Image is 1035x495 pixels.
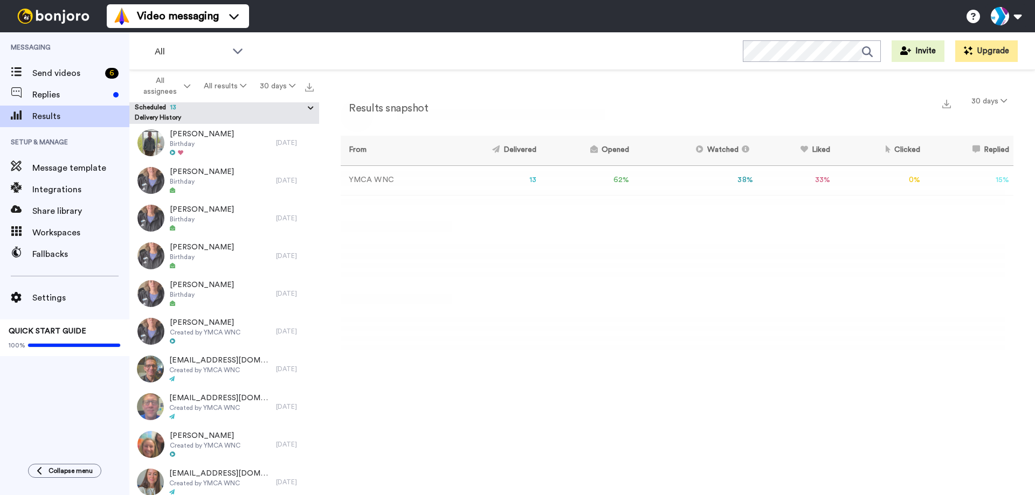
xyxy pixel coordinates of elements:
div: [DATE] [276,402,314,411]
button: Collapse menu [28,464,101,478]
button: Export a summary of each team member’s results that match this filter now. [939,95,954,111]
span: [PERSON_NAME] [170,129,234,140]
div: [DATE] [276,138,314,147]
a: [PERSON_NAME]Created by YMCA WNC[DATE] [129,312,319,350]
a: [EMAIL_ADDRESS][DOMAIN_NAME]Created by YMCA WNC[DATE] [129,388,319,426]
span: 13 [166,104,176,110]
img: export.svg [305,83,314,92]
button: All assignees [132,71,197,101]
th: Opened [541,136,633,165]
img: 7dfddf8d-7694-4bcb-b943-af1fc9a01b29-thumb.jpg [137,318,164,345]
img: d425be09-97c9-4bf9-9555-e921a870b413-thumb.jpg [137,355,164,382]
div: Delivery History [129,113,319,124]
span: Birthday [170,177,234,186]
div: [DATE] [276,365,314,373]
span: Integrations [32,183,129,196]
button: Invite [892,40,944,62]
span: Settings [32,291,129,304]
span: [PERSON_NAME] [170,280,234,290]
div: [DATE] [276,327,314,336]
button: Upgrade [955,40,1018,62]
span: Scheduled [135,104,176,110]
button: All results [197,76,253,96]
span: Created by YMCA WNC [169,479,271,487]
img: e0a539f1-1151-404e-93e1-7d996fb1d4ea-thumb.jpg [137,167,164,194]
span: [EMAIL_ADDRESS][DOMAIN_NAME] [169,393,271,403]
span: [EMAIL_ADDRESS][DOMAIN_NAME] [169,468,271,479]
th: Replied [924,136,1013,165]
div: [DATE] [276,214,314,222]
a: [EMAIL_ADDRESS][DOMAIN_NAME]Created by YMCA WNC[DATE] [129,350,319,388]
img: c96b3b71-8af7-4be6-9c45-41192503ec4d-thumb.jpg [137,280,164,307]
span: All assignees [138,75,182,97]
th: Liked [757,136,834,165]
a: [PERSON_NAME]Birthday[DATE] [129,162,319,199]
span: Video messaging [137,9,219,24]
th: From [341,136,439,165]
td: 33 % [757,165,834,195]
span: All [155,45,227,58]
span: Created by YMCA WNC [169,403,271,412]
h2: Results snapshot [341,102,428,114]
img: 9537b1f7-28b0-4d8c-b9aa-cc6443e18920-thumb.jpg [137,242,164,269]
span: Results [32,110,129,123]
td: 15 % [924,165,1013,195]
div: 6 [105,68,119,79]
span: [EMAIL_ADDRESS][DOMAIN_NAME] [169,355,271,366]
div: [DATE] [276,252,314,260]
div: [DATE] [276,289,314,298]
button: Export all results that match these filters now. [302,78,317,94]
td: 0 % [834,165,924,195]
th: Clicked [834,136,924,165]
a: [PERSON_NAME]Birthday[DATE] [129,275,319,312]
span: [PERSON_NAME] [170,166,234,177]
span: QUICK START GUIDE [9,327,86,335]
span: Birthday [170,215,234,224]
span: Send videos [32,67,101,80]
button: 30 days [965,92,1013,111]
span: [PERSON_NAME] [170,204,234,215]
td: 13 [439,165,541,195]
span: Workspaces [32,226,129,239]
span: [PERSON_NAME] [170,242,234,253]
span: Replies [32,88,109,101]
th: Delivered [439,136,541,165]
span: Birthday [170,290,234,299]
a: [PERSON_NAME]Birthday[DATE] [129,237,319,275]
img: 922c11dd-9f8c-4a6b-8947-c2d68f2ed8a3-thumb.jpg [137,205,164,232]
th: Watched [633,136,757,165]
img: export.svg [942,100,951,108]
span: Birthday [170,253,234,261]
div: [DATE] [276,440,314,449]
a: [PERSON_NAME]Created by YMCA WNC[DATE] [129,426,319,463]
a: [PERSON_NAME]Birthday[DATE] [129,124,319,162]
span: Created by YMCA WNC [170,441,240,450]
span: Birthday [170,140,234,148]
button: Scheduled13 [135,102,319,114]
div: [DATE] [276,176,314,185]
span: Message template [32,162,129,175]
a: [PERSON_NAME]Birthday[DATE] [129,199,319,237]
img: bj-logo-header-white.svg [13,9,94,24]
div: [DATE] [276,478,314,486]
span: 100% [9,341,25,350]
img: d605a53d-1f41-4117-8df5-455029abccd8-thumb.jpg [137,129,164,156]
span: Collapse menu [49,466,93,475]
button: 30 days [253,76,302,96]
span: [PERSON_NAME] [170,317,240,328]
img: b2834d8d-67fe-4ad5-928e-8401afe96482-thumb.jpg [137,393,164,420]
img: vm-color.svg [113,8,130,25]
img: d1d19e15-b099-4716-938a-f7a9732b3eb1-thumb.jpg [137,431,164,458]
td: 62 % [541,165,633,195]
span: Fallbacks [32,248,129,261]
span: Created by YMCA WNC [169,366,271,374]
td: 38 % [633,165,757,195]
span: Created by YMCA WNC [170,328,240,337]
td: YMCA WNC [341,165,439,195]
span: [PERSON_NAME] [170,430,240,441]
span: Share library [32,205,129,218]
